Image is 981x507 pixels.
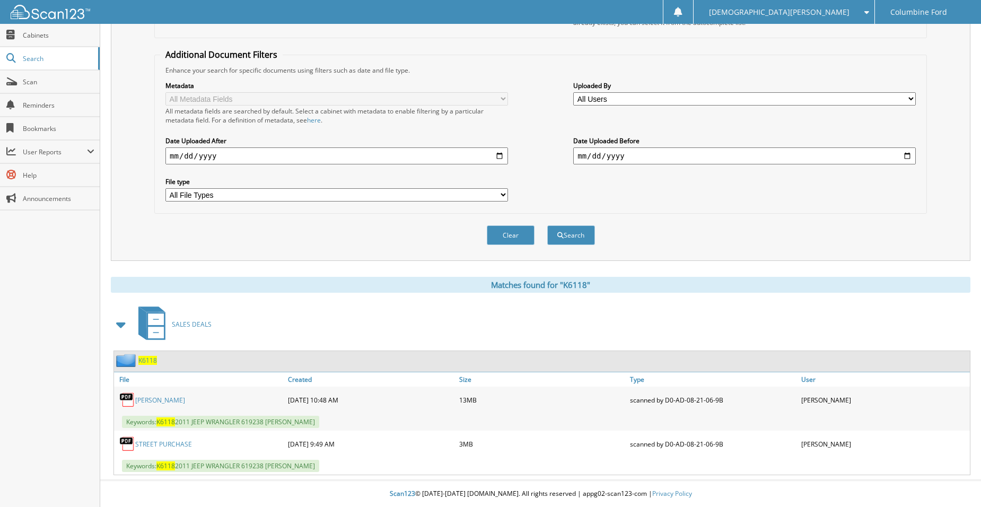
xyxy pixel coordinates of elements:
a: K6118 [138,356,157,365]
span: Help [23,171,94,180]
span: K6118 [156,461,175,470]
div: [DATE] 9:49 AM [285,433,457,454]
a: STREET PURCHASE [135,440,192,449]
span: Scan123 [390,489,415,498]
input: start [165,147,508,164]
label: File type [165,177,508,186]
span: Bookmarks [23,124,94,133]
a: Size [457,372,628,387]
span: Scan [23,77,94,86]
span: Reminders [23,101,94,110]
img: PDF.png [119,436,135,452]
legend: Additional Document Filters [160,49,283,60]
a: Type [627,372,799,387]
img: PDF.png [119,392,135,408]
span: Cabinets [23,31,94,40]
label: Metadata [165,81,508,90]
div: scanned by D0-AD-08-21-06-9B [627,433,799,454]
span: Announcements [23,194,94,203]
div: [DATE] 10:48 AM [285,389,457,410]
div: All metadata fields are searched by default. Select a cabinet with metadata to enable filtering b... [165,107,508,125]
span: Search [23,54,93,63]
img: scan123-logo-white.svg [11,5,90,19]
a: SALES DEALS [132,303,212,345]
span: [DEMOGRAPHIC_DATA][PERSON_NAME] [709,9,849,15]
div: [PERSON_NAME] [799,389,970,410]
a: Privacy Policy [652,489,692,498]
img: folder2.png [116,354,138,367]
button: Clear [487,225,535,245]
a: Created [285,372,457,387]
div: [PERSON_NAME] [799,433,970,454]
label: Uploaded By [573,81,916,90]
span: SALES DEALS [172,320,212,329]
div: Matches found for "K6118" [111,277,970,293]
a: User [799,372,970,387]
span: Columbine Ford [890,9,947,15]
span: Keywords: 2011 JEEP WRANGLER 619238 [PERSON_NAME] [122,460,319,472]
a: [PERSON_NAME] [135,396,185,405]
label: Date Uploaded Before [573,136,916,145]
div: © [DATE]-[DATE] [DOMAIN_NAME]. All rights reserved | appg02-scan123-com | [100,481,981,507]
div: scanned by D0-AD-08-21-06-9B [627,389,799,410]
div: 13MB [457,389,628,410]
span: User Reports [23,147,87,156]
label: Date Uploaded After [165,136,508,145]
span: Keywords: 2011 JEEP WRANGLER 619238 [PERSON_NAME] [122,416,319,428]
button: Search [547,225,595,245]
iframe: Chat Widget [928,456,981,507]
div: Enhance your search for specific documents using filters such as date and file type. [160,66,921,75]
a: File [114,372,285,387]
a: here [307,116,321,125]
div: 3MB [457,433,628,454]
span: K6118 [156,417,175,426]
input: end [573,147,916,164]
